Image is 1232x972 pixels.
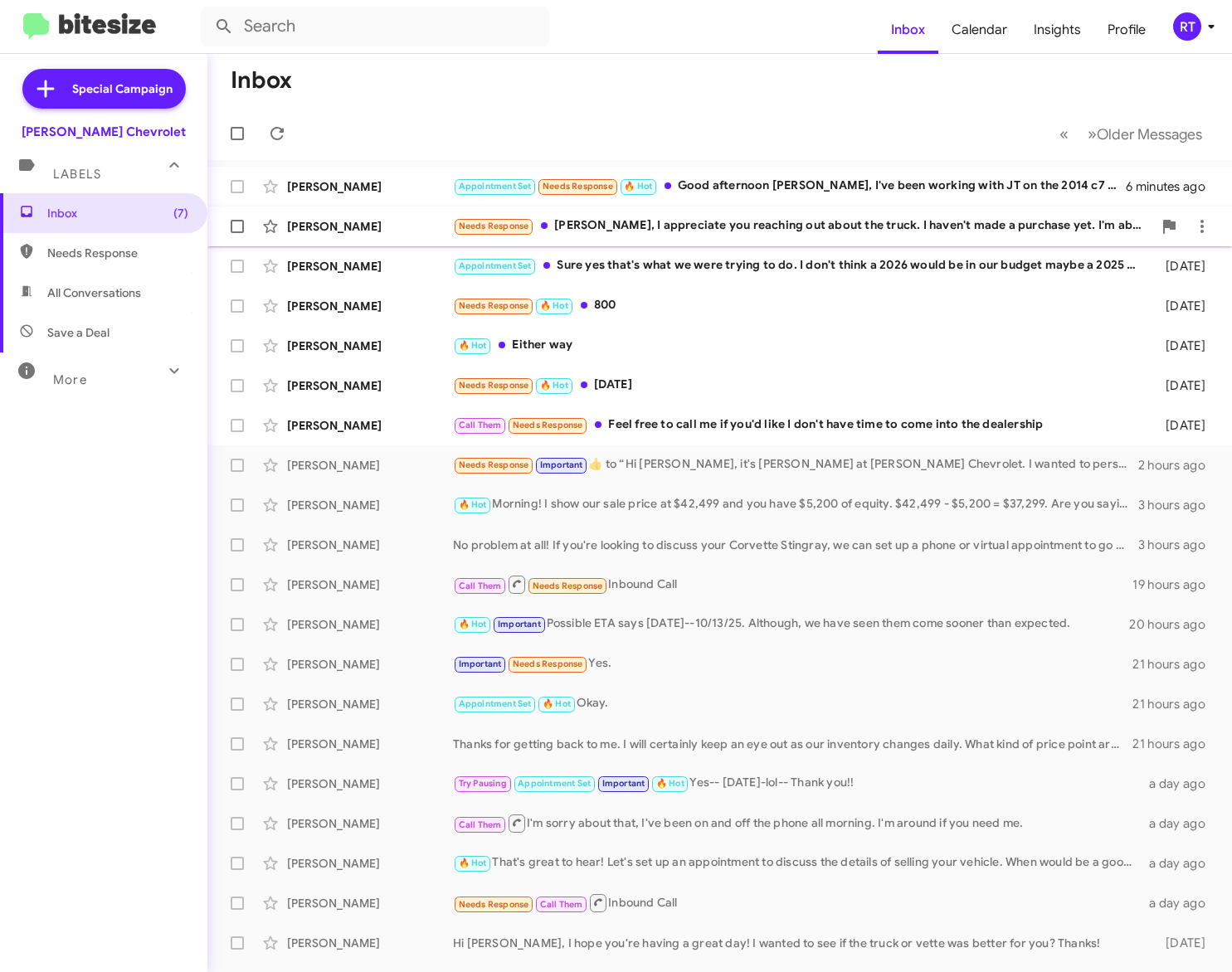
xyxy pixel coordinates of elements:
div: Either way [453,336,1146,355]
a: Calendar [938,6,1020,54]
div: [PERSON_NAME] [287,815,453,832]
span: Profile [1094,6,1159,54]
div: a day ago [1146,895,1219,911]
div: [PERSON_NAME] [287,537,453,553]
span: Needs Response [459,300,529,311]
a: Inbox [878,6,938,54]
span: Important [602,778,645,789]
span: Important [498,619,541,629]
div: [PERSON_NAME] [287,258,453,275]
div: Morning! I show our sale price at $42,499 and you have $5,200 of equity. $42,499 - $5,200 = $37,2... [453,495,1138,514]
div: That's great to hear! Let's set up an appointment to discuss the details of selling your vehicle.... [453,853,1146,872]
div: [PERSON_NAME] [287,616,453,633]
span: Call Them [459,819,502,830]
div: [PERSON_NAME] [287,178,453,195]
span: 🔥 Hot [624,181,652,192]
div: Good afternoon [PERSON_NAME], I've been working with JT on the 2014 c7 stingray in cyber gray, an... [453,177,1126,196]
div: [PERSON_NAME] [287,218,453,235]
div: [PERSON_NAME] [287,895,453,911]
span: Special Campaign [72,80,173,97]
div: [PERSON_NAME] Chevrolet [22,124,186,140]
div: [PERSON_NAME] [287,696,453,712]
span: Try Pausing [459,778,507,789]
div: [PERSON_NAME] [287,338,453,354]
div: 6 minutes ago [1126,178,1219,195]
span: Appointment Set [459,260,532,271]
span: 🔥 Hot [540,300,568,311]
nav: Page navigation example [1050,117,1212,151]
div: a day ago [1146,775,1219,792]
div: [PERSON_NAME] [287,377,453,394]
span: Needs Response [513,420,583,430]
div: Okay. [453,694,1132,713]
div: 19 hours ago [1132,576,1219,593]
div: RT [1173,12,1201,41]
div: 3 hours ago [1138,537,1219,553]
div: 20 hours ago [1129,616,1219,633]
span: 🔥 Hot [459,858,487,868]
span: Appointment Set [459,181,532,192]
div: Yes-- [DATE]-lol-- Thank you!! [453,774,1146,793]
div: [DATE] [1146,258,1219,275]
span: All Conversations [47,284,141,301]
span: Needs Response [459,899,529,910]
div: [PERSON_NAME] [287,576,453,593]
span: Important [459,659,502,669]
span: Call Them [540,899,583,910]
span: 🔥 Hot [459,340,487,351]
div: 2 hours ago [1138,457,1219,474]
div: [PERSON_NAME] [287,935,453,951]
span: 🔥 Hot [540,380,568,391]
div: [DATE] [1146,377,1219,394]
div: [PERSON_NAME] [287,656,453,673]
div: 21 hours ago [1132,656,1219,673]
span: Call Them [459,420,502,430]
span: Labels [53,167,101,182]
div: a day ago [1146,855,1219,872]
div: 800 [453,296,1146,315]
div: 3 hours ago [1138,497,1219,513]
span: Call Them [459,581,502,591]
div: I'm sorry about that, I've been on and off the phone all morning. I'm around if you need me. [453,813,1146,833]
span: 🔥 Hot [459,619,487,629]
div: [PERSON_NAME] [287,736,453,752]
span: Needs Response [513,659,583,669]
a: Special Campaign [22,69,186,109]
span: Inbox [47,205,188,221]
div: ​👍​ to “ Hi [PERSON_NAME], it's [PERSON_NAME] at [PERSON_NAME] Chevrolet. I wanted to personally ... [453,455,1138,474]
h1: Inbox [231,67,292,94]
span: Older Messages [1097,125,1202,143]
span: Needs Response [533,581,603,591]
div: [PERSON_NAME] [287,855,453,872]
span: Appointment Set [518,778,591,789]
div: Possible ETA says [DATE]--10/13/25. Although, we have seen them come sooner than expected. [453,615,1129,634]
div: [DATE] [1146,935,1219,951]
div: [PERSON_NAME] [287,497,453,513]
span: Important [540,459,583,470]
div: 21 hours ago [1132,696,1219,712]
div: [PERSON_NAME] [287,417,453,434]
span: Needs Response [459,459,529,470]
a: Insights [1020,6,1094,54]
span: 🔥 Hot [656,778,684,789]
div: Sure yes that's what we were trying to do. I don't think a 2026 would be in our budget maybe a 20... [453,256,1146,275]
div: [DATE] [453,376,1146,395]
div: a day ago [1146,815,1219,832]
button: Previous [1049,117,1079,151]
div: [PERSON_NAME] [287,298,453,314]
div: 21 hours ago [1132,736,1219,752]
div: Yes. [453,654,1132,673]
div: Thanks for getting back to me. I will certainly keep an eye out as our inventory changes daily. W... [453,736,1132,752]
span: » [1088,124,1097,144]
button: RT [1159,12,1214,41]
span: 🔥 Hot [459,499,487,510]
span: Needs Response [459,221,529,231]
span: Needs Response [459,380,529,391]
div: Inbound Call [453,574,1132,595]
input: Search [201,7,549,46]
div: [DATE] [1146,338,1219,354]
span: 🔥 Hot [543,698,571,709]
